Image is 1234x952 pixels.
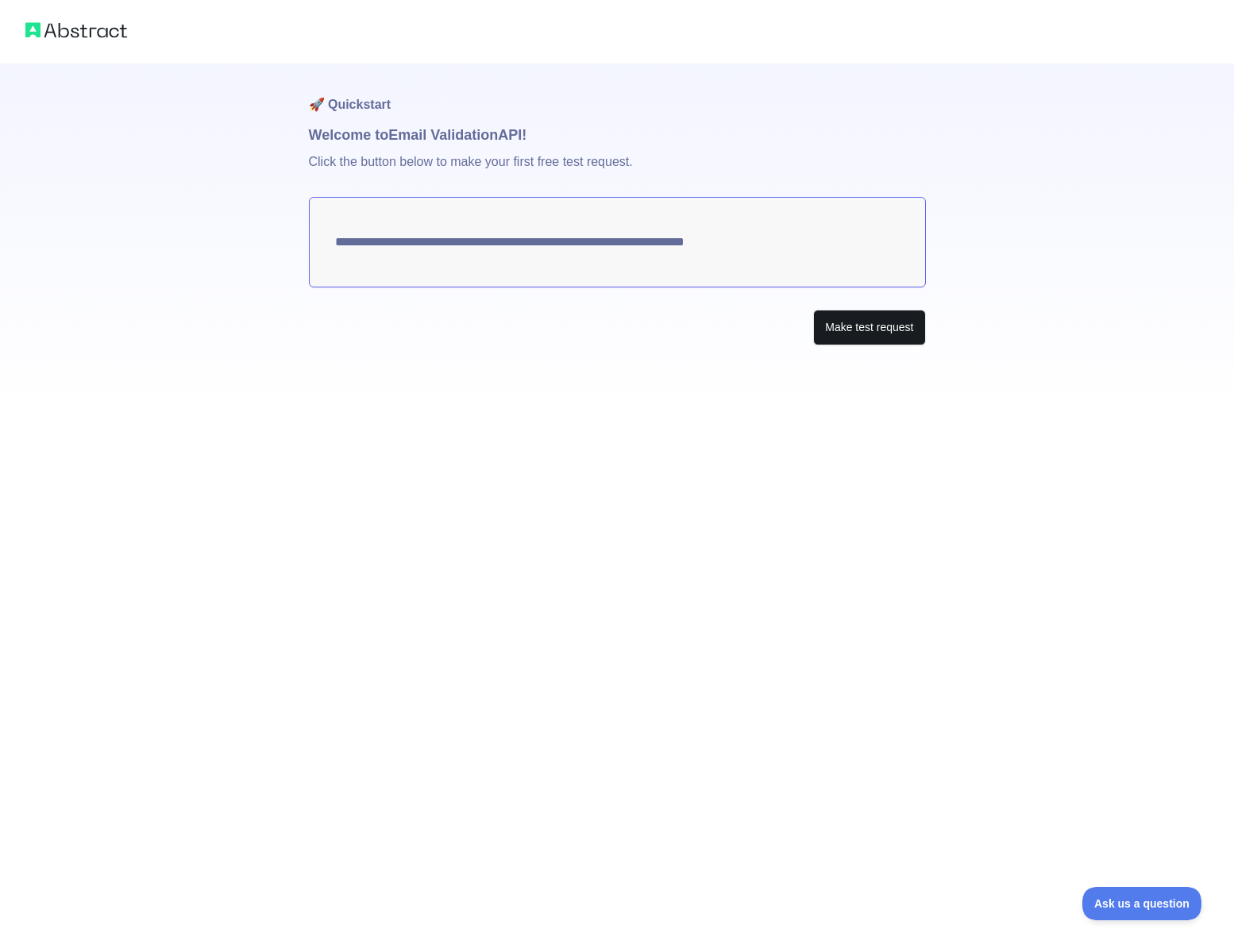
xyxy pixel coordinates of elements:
[309,146,926,197] p: Click the button below to make your first free test request.
[813,310,925,345] button: Make test request
[309,124,926,146] h1: Welcome to Email Validation API!
[1082,887,1202,920] iframe: Toggle Customer Support
[309,64,926,124] h1: 🚀 Quickstart
[25,19,127,41] img: Abstract logo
